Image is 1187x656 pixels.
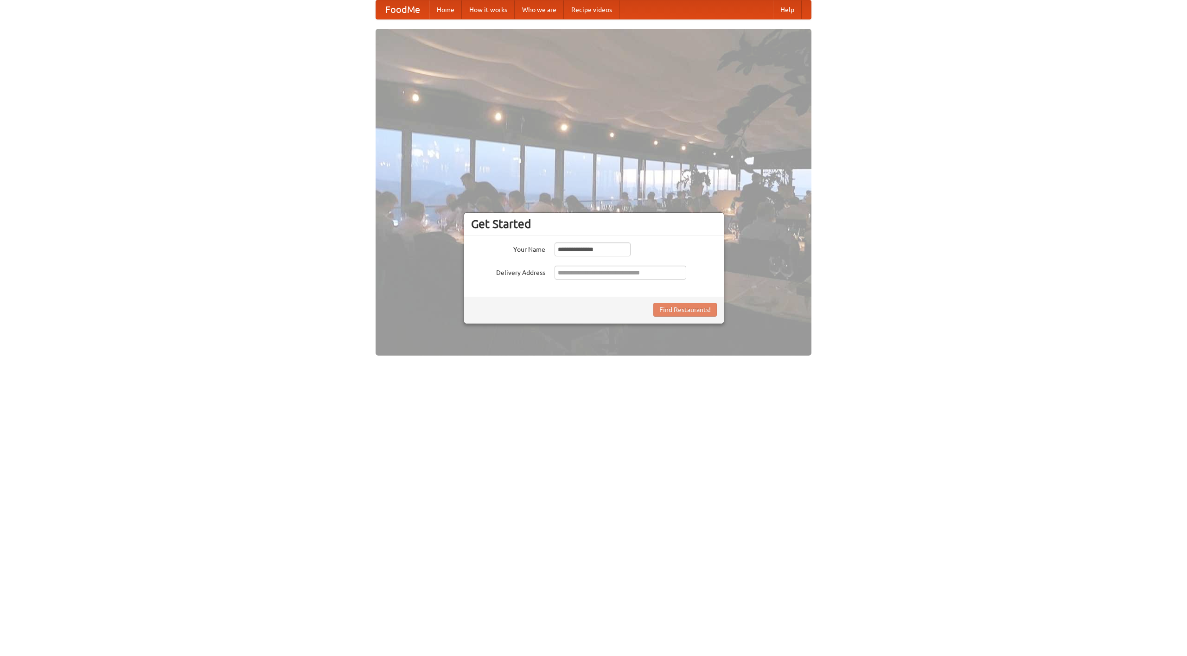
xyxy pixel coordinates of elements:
a: Recipe videos [564,0,619,19]
a: Who we are [515,0,564,19]
label: Delivery Address [471,266,545,277]
label: Your Name [471,242,545,254]
h3: Get Started [471,217,717,231]
button: Find Restaurants! [653,303,717,317]
a: FoodMe [376,0,429,19]
a: Help [773,0,802,19]
a: How it works [462,0,515,19]
a: Home [429,0,462,19]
